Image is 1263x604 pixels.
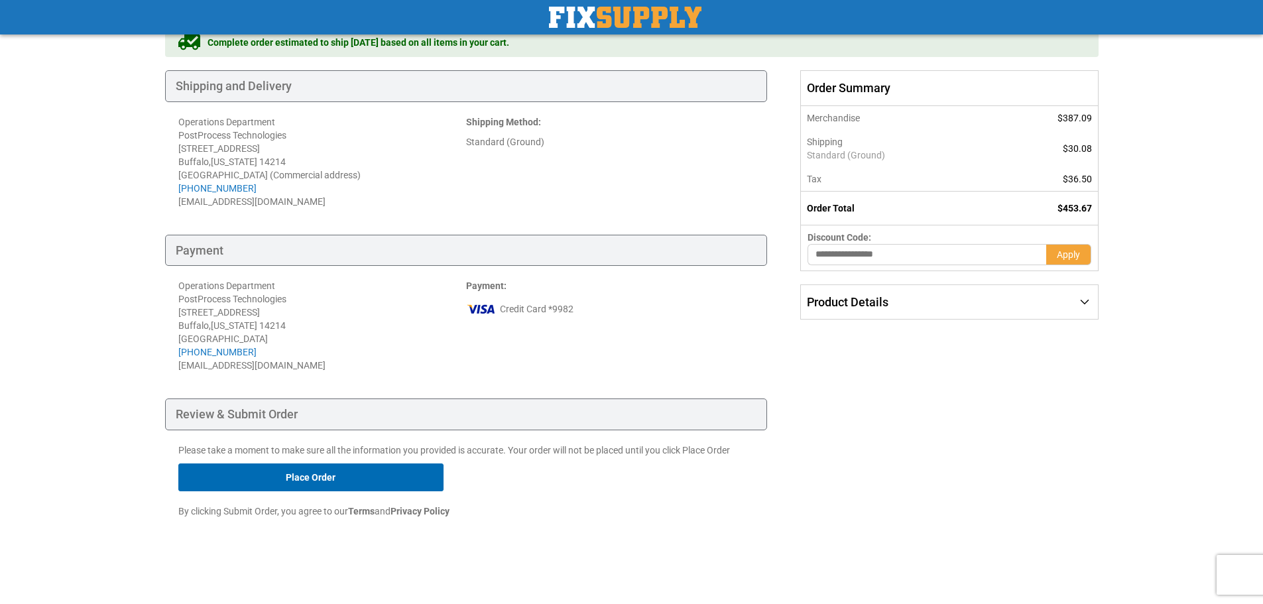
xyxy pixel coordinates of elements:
[808,232,871,243] span: Discount Code:
[800,70,1098,106] span: Order Summary
[348,506,375,516] strong: Terms
[211,320,257,331] span: [US_STATE]
[807,149,989,162] span: Standard (Ground)
[1057,203,1092,213] span: $453.67
[178,505,754,518] p: By clicking Submit Order, you agree to our and
[807,203,855,213] strong: Order Total
[466,280,504,291] span: Payment
[801,106,996,130] th: Merchandise
[178,115,466,208] address: Operations Department PostProcess Technologies [STREET_ADDRESS] Buffalo , 14214 [GEOGRAPHIC_DATA]...
[1057,249,1080,260] span: Apply
[466,280,507,291] strong: :
[1063,143,1092,154] span: $30.08
[1057,113,1092,123] span: $387.09
[466,117,541,127] strong: :
[466,135,754,149] div: Standard (Ground)
[807,295,888,309] span: Product Details
[178,347,257,357] a: [PHONE_NUMBER]
[549,7,701,28] img: Fix Industrial Supply
[178,360,326,371] span: [EMAIL_ADDRESS][DOMAIN_NAME]
[1063,174,1092,184] span: $36.50
[801,167,996,192] th: Tax
[178,183,257,194] a: [PHONE_NUMBER]
[391,506,450,516] strong: Privacy Policy
[165,70,768,102] div: Shipping and Delivery
[466,299,754,319] div: Credit Card *9982
[178,279,466,359] div: Operations Department PostProcess Technologies [STREET_ADDRESS] Buffalo , 14214 [GEOGRAPHIC_DATA]
[807,137,843,147] span: Shipping
[165,398,768,430] div: Review & Submit Order
[208,36,509,49] span: Complete order estimated to ship [DATE] based on all items in your cart.
[549,7,701,28] a: store logo
[165,235,768,267] div: Payment
[1046,244,1091,265] button: Apply
[178,463,444,491] button: Place Order
[211,156,257,167] span: [US_STATE]
[466,299,497,319] img: vi.png
[178,196,326,207] span: [EMAIL_ADDRESS][DOMAIN_NAME]
[466,117,538,127] span: Shipping Method
[178,444,754,457] p: Please take a moment to make sure all the information you provided is accurate. Your order will n...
